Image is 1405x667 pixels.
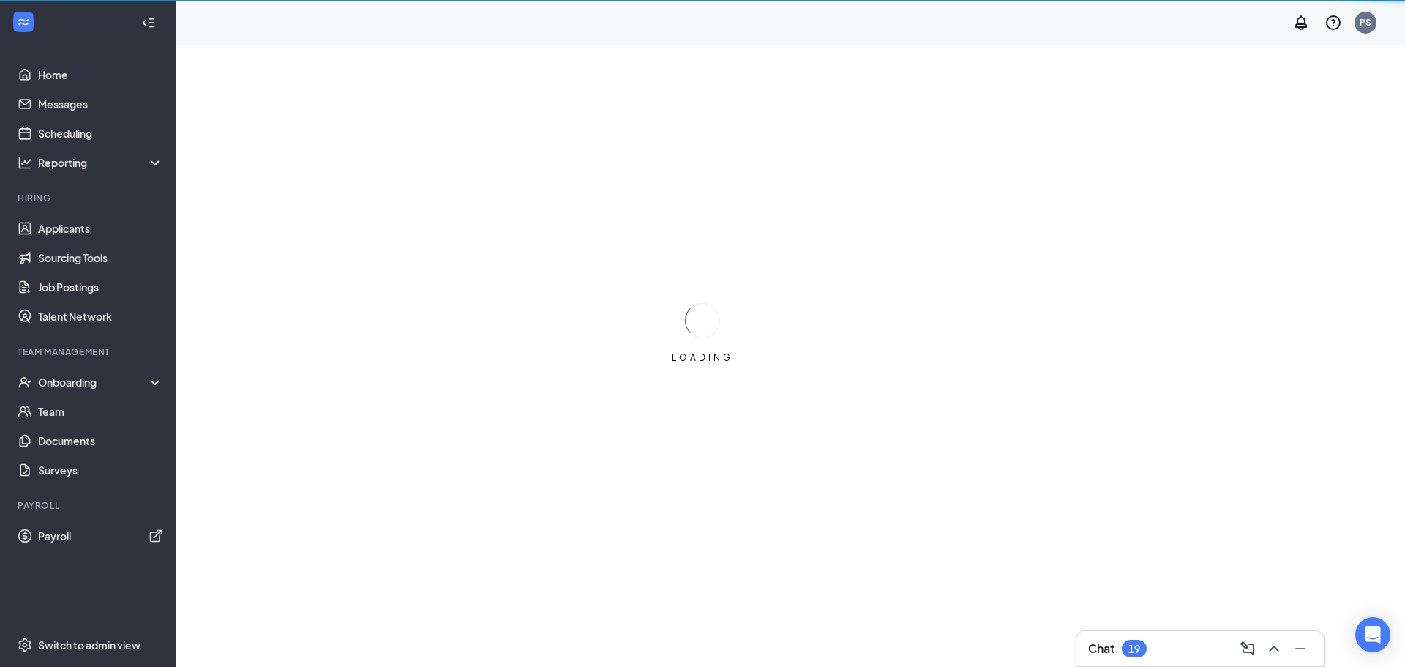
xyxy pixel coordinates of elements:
[1128,643,1140,655] div: 19
[18,638,32,652] svg: Settings
[38,375,151,390] div: Onboarding
[1292,640,1309,657] svg: Minimize
[38,272,163,302] a: Job Postings
[38,302,163,331] a: Talent Network
[666,351,739,364] div: LOADING
[38,426,163,455] a: Documents
[38,89,163,119] a: Messages
[38,214,163,243] a: Applicants
[18,155,32,170] svg: Analysis
[38,397,163,426] a: Team
[38,119,163,148] a: Scheduling
[38,155,164,170] div: Reporting
[141,15,156,30] svg: Collapse
[38,243,163,272] a: Sourcing Tools
[1289,637,1312,660] button: Minimize
[18,346,160,358] div: Team Management
[1325,14,1342,31] svg: QuestionInfo
[38,521,163,551] a: PayrollExternalLink
[1236,637,1259,660] button: ComposeMessage
[16,15,31,29] svg: WorkstreamLogo
[1292,14,1310,31] svg: Notifications
[1262,637,1286,660] button: ChevronUp
[18,192,160,204] div: Hiring
[38,60,163,89] a: Home
[1265,640,1283,657] svg: ChevronUp
[18,375,32,390] svg: UserCheck
[18,499,160,512] div: Payroll
[1239,640,1256,657] svg: ComposeMessage
[38,638,140,652] div: Switch to admin view
[1355,617,1390,652] div: Open Intercom Messenger
[1088,641,1114,657] h3: Chat
[1360,16,1371,29] div: PS
[38,455,163,485] a: Surveys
